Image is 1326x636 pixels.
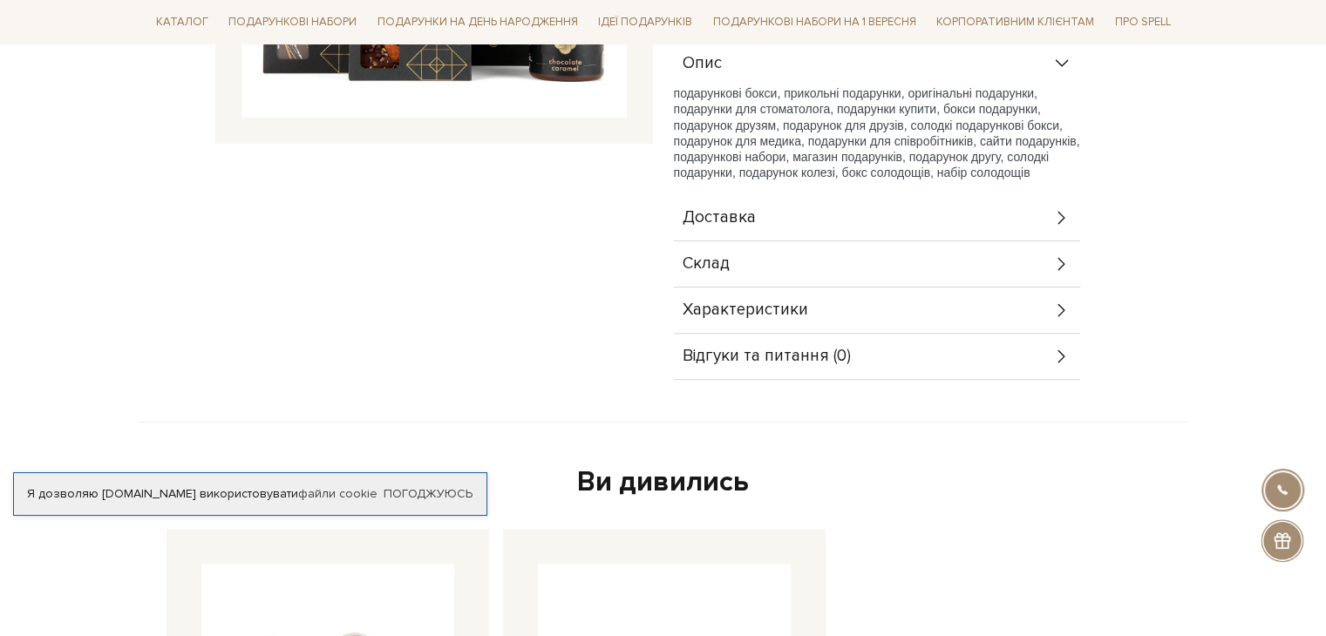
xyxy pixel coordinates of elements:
a: Подарункові набори на 1 Вересня [706,7,923,37]
span: Відгуки та питання (0) [683,348,851,364]
a: Подарунки на День народження [371,9,585,36]
span: Склад [683,256,730,272]
a: Про Spell [1108,9,1178,36]
span: Характеристики [683,302,808,318]
span: Доставка [683,210,756,226]
span: подарункові бокси, прикольні подарунки, оригінальні подарунки, подарунки для стоматолога, подарун... [674,86,1080,179]
a: Ідеї подарунків [591,9,699,36]
a: Корпоративним клієнтам [929,7,1101,37]
div: Я дозволяю [DOMAIN_NAME] використовувати [14,486,486,502]
a: Подарункові набори [221,9,364,36]
a: Погоджуюсь [384,486,473,502]
span: Опис [683,56,722,71]
div: Ви дивились [160,464,1167,501]
a: Каталог [149,9,215,36]
a: файли cookie [298,486,377,501]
